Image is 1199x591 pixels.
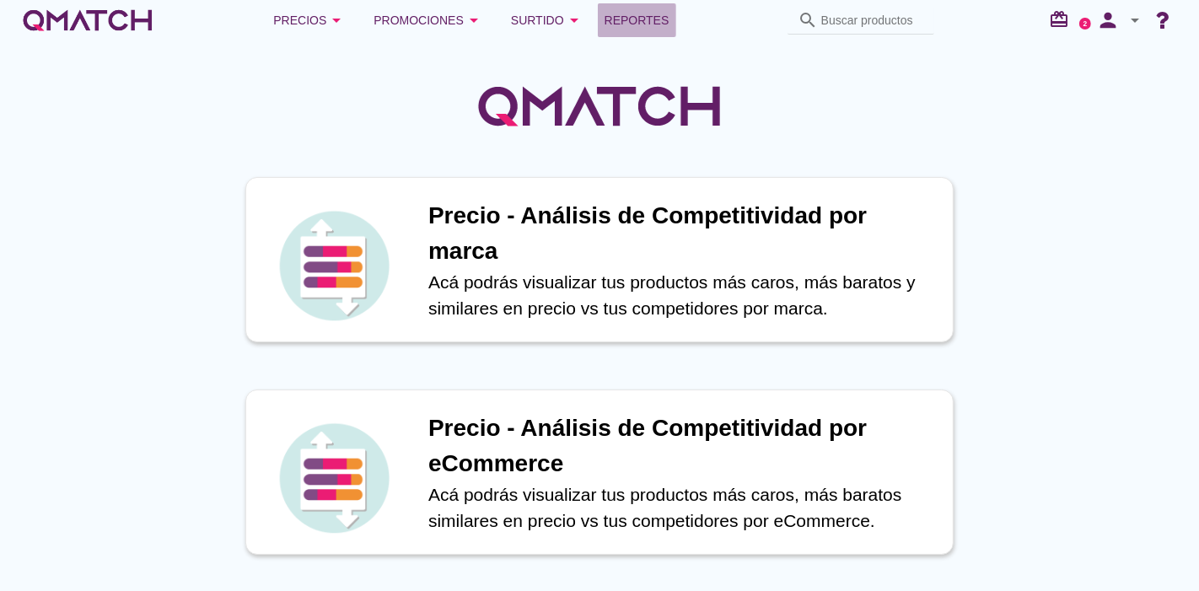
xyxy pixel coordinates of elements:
a: 2 [1079,18,1091,30]
h1: Precio - Análisis de Competitividad por eCommerce [428,411,936,481]
span: Reportes [605,10,669,30]
i: search [798,10,818,30]
a: iconPrecio - Análisis de Competitividad por marcaAcá podrás visualizar tus productos más caros, m... [222,177,977,342]
button: Surtido [497,3,598,37]
text: 2 [1083,19,1088,27]
h1: Precio - Análisis de Competitividad por marca [428,198,936,269]
i: arrow_drop_down [464,10,484,30]
i: person [1091,8,1125,32]
button: Promociones [360,3,497,37]
button: Precios [260,3,360,37]
p: Acá podrás visualizar tus productos más caros, más baratos similares en precio vs tus competidore... [428,481,936,535]
i: redeem [1049,9,1076,30]
img: QMatchLogo [473,64,726,148]
p: Acá podrás visualizar tus productos más caros, más baratos y similares en precio vs tus competido... [428,269,936,322]
a: white-qmatch-logo [20,3,155,37]
img: icon [275,207,393,325]
input: Buscar productos [821,7,924,34]
i: arrow_drop_down [1125,10,1145,30]
div: Promociones [374,10,484,30]
a: iconPrecio - Análisis de Competitividad por eCommerceAcá podrás visualizar tus productos más caro... [222,390,977,555]
div: Precios [273,10,347,30]
a: Reportes [598,3,676,37]
img: icon [275,419,393,537]
i: arrow_drop_down [564,10,584,30]
div: Surtido [511,10,584,30]
i: arrow_drop_down [326,10,347,30]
